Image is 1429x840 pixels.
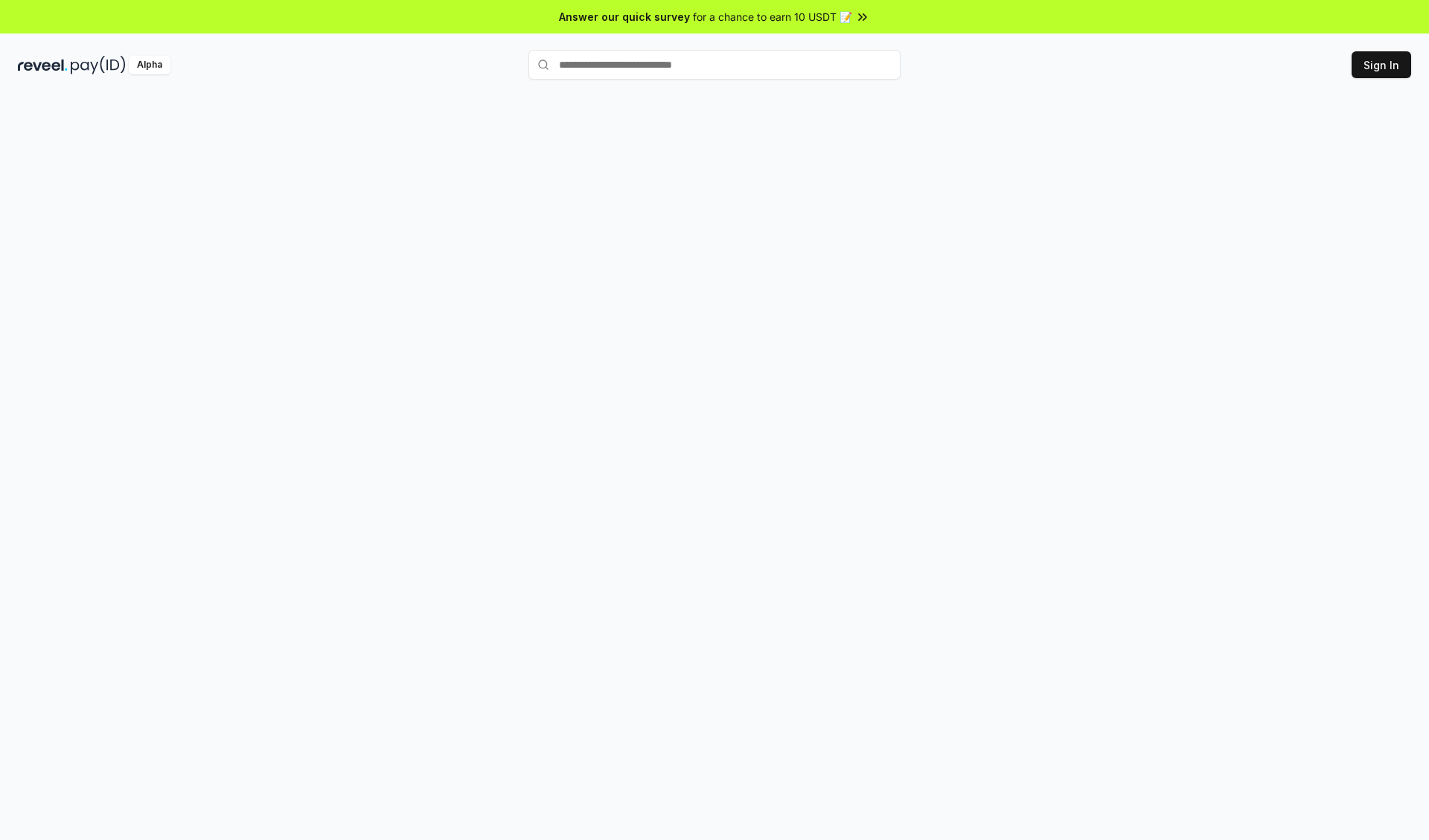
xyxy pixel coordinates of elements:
img: pay_id [71,56,126,74]
span: Answer our quick survey [559,9,690,25]
button: Sign In [1352,51,1411,78]
div: Alpha [129,56,170,74]
span: for a chance to earn 10 USDT 📝 [693,9,852,25]
img: reveel_dark [18,56,68,74]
